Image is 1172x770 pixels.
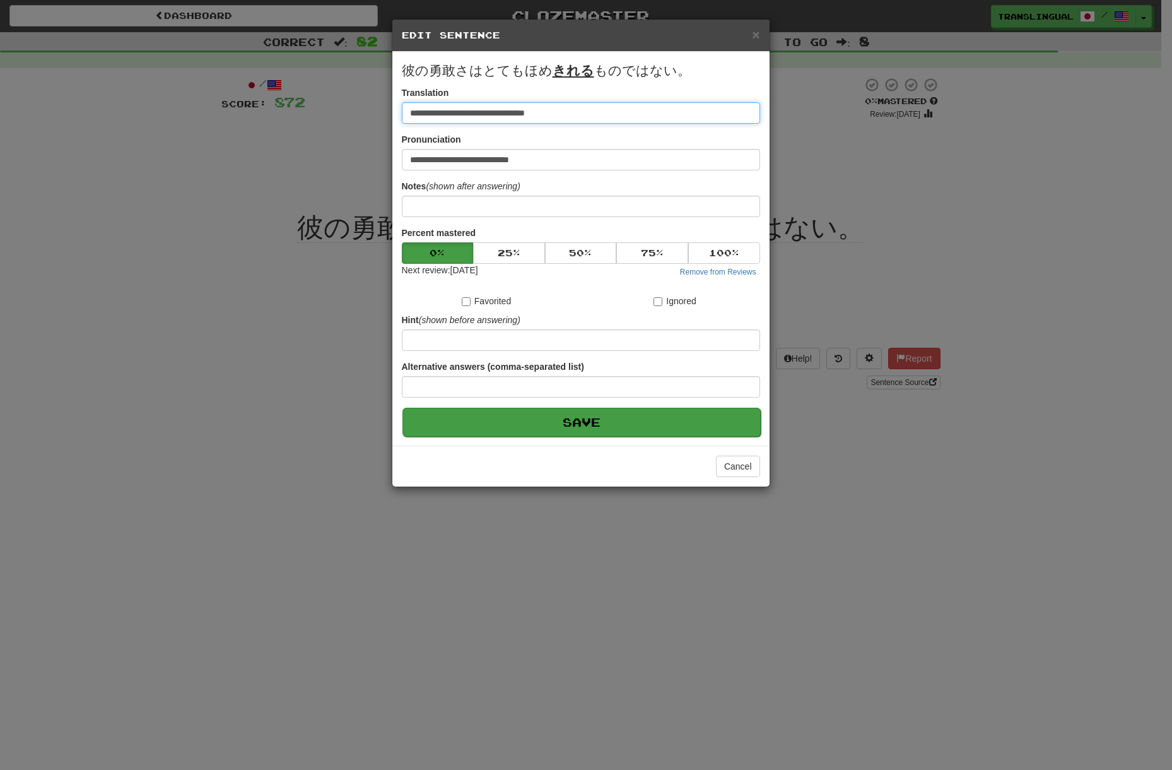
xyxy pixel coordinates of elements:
button: Save [402,408,761,437]
label: Ignored [653,295,696,307]
label: Alternative answers (comma-separated list) [402,360,584,373]
div: Percent mastered [402,242,760,264]
button: Remove from Reviews [676,265,760,279]
p: 彼の勇敢さはとてもほめ ものではない。 [402,61,760,80]
button: 50% [545,242,617,264]
span: × [752,27,759,42]
button: 25% [473,242,545,264]
button: 100% [688,242,760,264]
input: Ignored [653,297,662,306]
label: Percent mastered [402,227,476,239]
button: Cancel [716,456,760,477]
button: 0% [402,242,474,264]
label: Favorited [462,295,511,307]
button: Close [752,28,759,41]
button: 75% [616,242,688,264]
h5: Edit Sentence [402,29,760,42]
label: Pronunciation [402,133,461,146]
em: (shown after answering) [426,181,520,191]
em: (shown before answering) [419,315,520,325]
input: Favorited [462,297,471,306]
label: Notes [402,180,520,192]
u: きれる [553,63,594,78]
div: Next review: [DATE] [402,264,478,279]
label: Hint [402,314,520,326]
label: Translation [402,86,449,99]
